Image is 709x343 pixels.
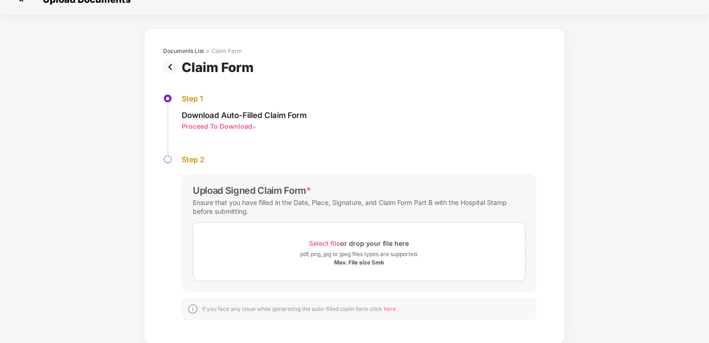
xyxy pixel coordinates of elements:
[384,305,396,312] span: here
[193,196,525,218] div: Ensure that you have filled in the Date, Place, Signature, and Claim Form Part B with the Hospita...
[309,237,409,250] div: or drop your file here
[182,94,307,104] div: Step 1
[163,47,204,55] div: Documents List
[211,47,242,55] div: Claim Form
[187,303,198,315] img: svg+xml;base64,PHN2ZyBpZD0iSW5mb18tXzMyeDMyIiBkYXRhLW5hbWU9IkluZm8gLSAzMngzMiIgeG1sbnM9Imh0dHA6Ly...
[163,59,182,74] img: svg+xml;base64,PHN2ZyBpZD0iUHJldi0zMngzMiIgeG1sbnM9Imh0dHA6Ly93d3cudzMub3JnLzIwMDAvc3ZnIiB3aWR0aD...
[182,155,537,165] div: Step 2
[193,185,311,196] div: Upload Signed Claim Form
[182,59,257,75] div: Claim Form
[309,239,341,247] span: Select file
[206,47,210,55] div: >
[182,110,307,120] div: Download Auto-Filled Claim Form
[334,259,384,266] div: Max. File size 5mb
[193,230,525,274] span: Select fileor drop your file herepdf, png, jpg or jpeg files types are supported.Max. File size 5mb
[163,94,172,103] img: svg+xml;base64,PHN2ZyBpZD0iU3RlcC1BY3RpdmUtMzJ4MzIiIHhtbG5zPSJodHRwOi8vd3d3LnczLm9yZy8yMDAwL3N2Zy...
[202,305,396,313] div: If you face any issue while generating the auto-filled claim form click
[182,122,252,131] div: Proceed To Download
[252,123,256,130] span: >
[300,250,418,259] div: pdf, png, jpg or jpeg files types are supported.
[163,155,172,164] img: svg+xml;base64,PHN2ZyBpZD0iU3RlcC1QZW5kaW5nLTMyeDMyIiB4bWxucz0iaHR0cDovL3d3dy53My5vcmcvMjAwMC9zdm...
